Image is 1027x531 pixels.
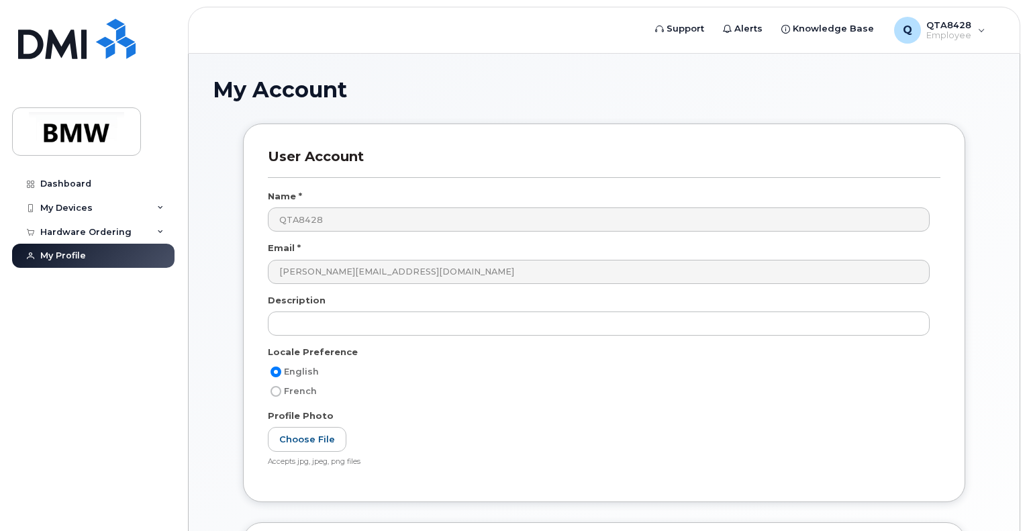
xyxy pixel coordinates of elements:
div: Accepts jpg, jpeg, png files [268,457,930,467]
label: Description [268,294,326,307]
input: English [271,367,281,377]
label: Choose File [268,427,346,452]
span: English [284,367,319,377]
input: French [271,386,281,397]
h3: User Account [268,148,940,177]
span: French [284,386,317,396]
label: Profile Photo [268,409,334,422]
label: Name * [268,190,302,203]
label: Email * [268,242,301,254]
h1: My Account [213,78,995,101]
label: Locale Preference [268,346,358,358]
